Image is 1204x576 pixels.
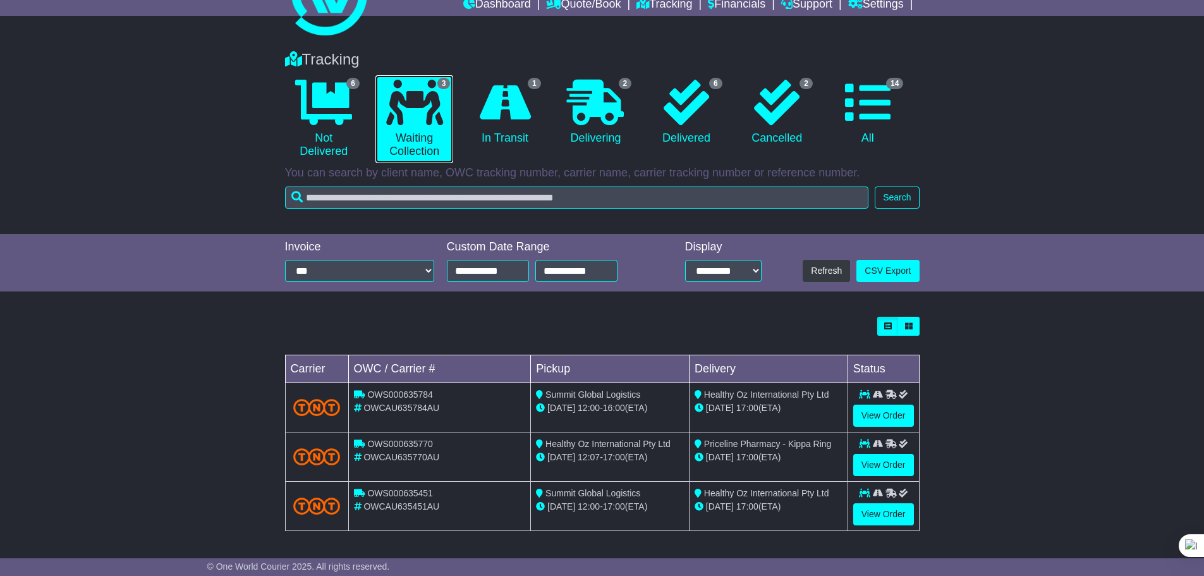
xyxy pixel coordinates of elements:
div: Invoice [285,240,434,254]
a: 1 In Transit [466,75,544,150]
span: OWCAU635784AU [363,403,439,413]
span: Healthy Oz International Pty Ltd [545,439,671,449]
span: 1 [528,78,541,89]
td: Status [848,355,919,383]
a: View Order [853,503,914,525]
span: Summit Global Logistics [545,389,640,400]
span: 6 [709,78,722,89]
span: [DATE] [547,452,575,462]
span: [DATE] [706,501,734,512]
div: (ETA) [695,401,842,415]
span: 17:00 [603,452,625,462]
div: (ETA) [695,500,842,513]
a: View Order [853,454,914,476]
div: - (ETA) [536,500,684,513]
a: 6 Delivered [647,75,725,150]
span: 6 [346,78,360,89]
span: [DATE] [706,403,734,413]
span: 3 [437,78,451,89]
span: 12:00 [578,501,600,512]
span: [DATE] [547,403,575,413]
button: Search [875,187,919,209]
span: 16:00 [603,403,625,413]
td: Pickup [531,355,690,383]
span: [DATE] [706,452,734,462]
span: © One World Courier 2025. All rights reserved. [207,561,390,572]
img: TNT_Domestic.png [293,498,341,515]
span: OWCAU635451AU [363,501,439,512]
span: Priceline Pharmacy - Kippa Ring [704,439,832,449]
div: - (ETA) [536,451,684,464]
span: OWS000635784 [367,389,433,400]
span: 14 [886,78,903,89]
span: 17:00 [603,501,625,512]
td: Delivery [689,355,848,383]
div: Display [685,240,762,254]
span: 2 [619,78,632,89]
span: OWCAU635770AU [363,452,439,462]
button: Refresh [803,260,850,282]
p: You can search by client name, OWC tracking number, carrier name, carrier tracking number or refe... [285,166,920,180]
a: 14 All [829,75,906,150]
span: 12:00 [578,403,600,413]
img: TNT_Domestic.png [293,399,341,416]
span: Healthy Oz International Pty Ltd [704,389,829,400]
div: (ETA) [695,451,842,464]
div: - (ETA) [536,401,684,415]
a: 6 Not Delivered [285,75,363,163]
div: Tracking [279,51,926,69]
span: 2 [800,78,813,89]
span: 17:00 [736,501,758,512]
a: 3 Waiting Collection [375,75,453,163]
span: Healthy Oz International Pty Ltd [704,488,829,498]
a: 2 Cancelled [738,75,816,150]
span: 17:00 [736,403,758,413]
div: Custom Date Range [447,240,650,254]
span: 12:07 [578,452,600,462]
img: TNT_Domestic.png [293,448,341,465]
td: OWC / Carrier # [348,355,531,383]
span: 17:00 [736,452,758,462]
span: OWS000635770 [367,439,433,449]
span: Summit Global Logistics [545,488,640,498]
td: Carrier [285,355,348,383]
span: [DATE] [547,501,575,512]
a: CSV Export [856,260,919,282]
a: View Order [853,405,914,427]
span: OWS000635451 [367,488,433,498]
a: 2 Delivering [557,75,635,150]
